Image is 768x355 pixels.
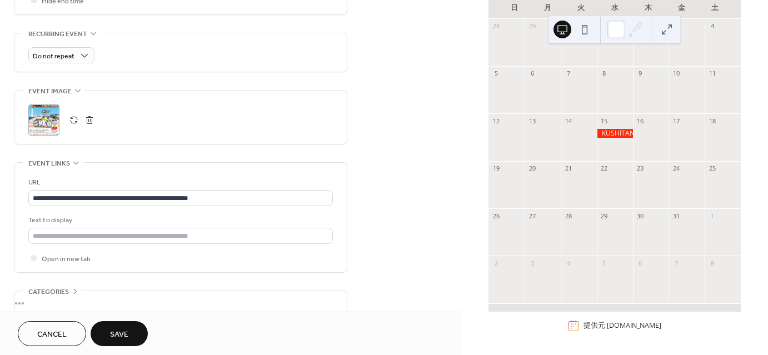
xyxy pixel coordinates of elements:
[564,212,572,220] div: 28
[564,259,572,267] div: 4
[636,164,645,173] div: 23
[492,69,500,78] div: 5
[18,321,86,346] button: Cancel
[492,259,500,267] div: 2
[672,69,680,78] div: 10
[708,69,716,78] div: 11
[672,164,680,173] div: 24
[600,212,609,220] div: 29
[42,253,91,265] span: Open in new tab
[600,117,609,125] div: 15
[564,69,572,78] div: 7
[492,22,500,31] div: 28
[600,164,609,173] div: 22
[528,117,536,125] div: 13
[584,321,661,331] div: 提供元
[672,259,680,267] div: 7
[28,104,59,136] div: ;
[28,158,70,169] span: Event links
[708,259,716,267] div: 8
[14,291,347,314] div: •••
[636,259,645,267] div: 6
[607,321,661,330] a: [DOMAIN_NAME]
[600,259,609,267] div: 5
[110,329,128,341] span: Save
[28,177,331,188] div: URL
[708,164,716,173] div: 25
[91,321,148,346] button: Save
[600,69,609,78] div: 8
[564,164,572,173] div: 21
[28,214,331,226] div: Text to display
[564,117,572,125] div: 14
[708,22,716,31] div: 4
[528,69,536,78] div: 6
[492,164,500,173] div: 19
[672,212,680,220] div: 31
[28,28,87,40] span: Recurring event
[33,50,74,63] span: Do not repeat
[636,69,645,78] div: 9
[28,286,69,298] span: Categories
[528,212,536,220] div: 27
[708,117,716,125] div: 18
[672,117,680,125] div: 17
[528,164,536,173] div: 20
[636,117,645,125] div: 16
[37,329,67,341] span: Cancel
[597,129,633,138] div: KUSHITANI RIDING MEETING IN OKAYAMA
[492,212,500,220] div: 26
[528,259,536,267] div: 3
[28,86,72,97] span: Event image
[708,212,716,220] div: 1
[528,22,536,31] div: 29
[636,212,645,220] div: 30
[492,117,500,125] div: 12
